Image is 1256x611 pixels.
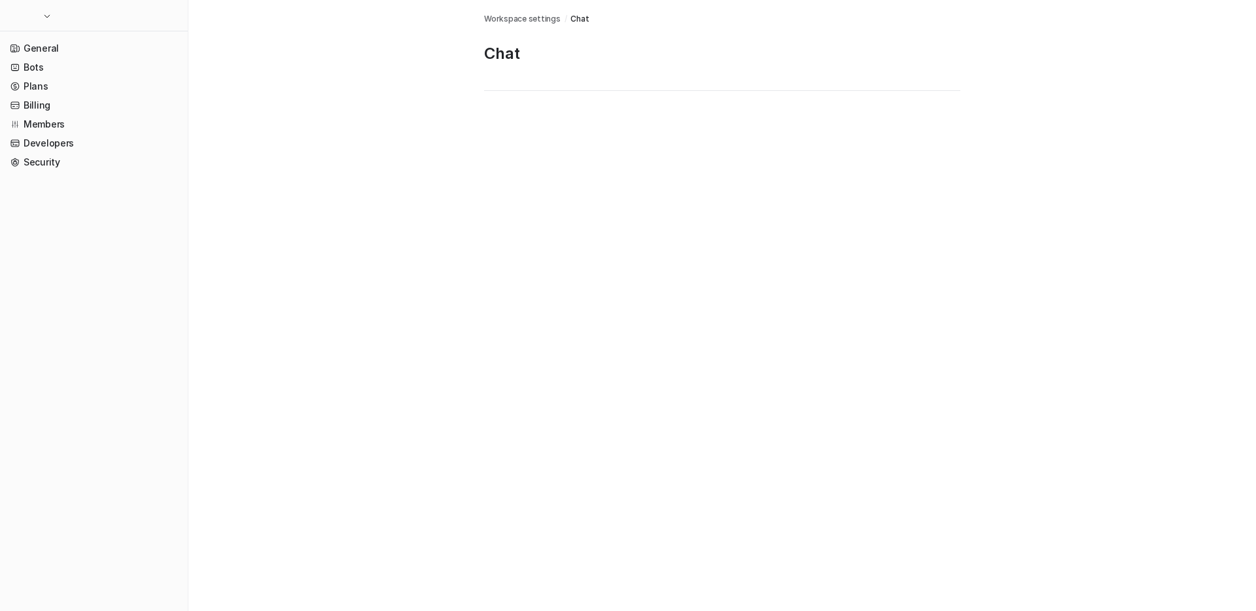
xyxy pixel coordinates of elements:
p: Chat [484,43,960,64]
a: Security [5,153,183,171]
a: Chat [570,13,589,25]
a: General [5,39,183,58]
span: / [565,13,567,25]
a: Members [5,115,183,133]
a: Developers [5,134,183,152]
a: Workspace settings [484,13,561,25]
a: Bots [5,58,183,77]
a: Billing [5,96,183,114]
a: Plans [5,77,183,96]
